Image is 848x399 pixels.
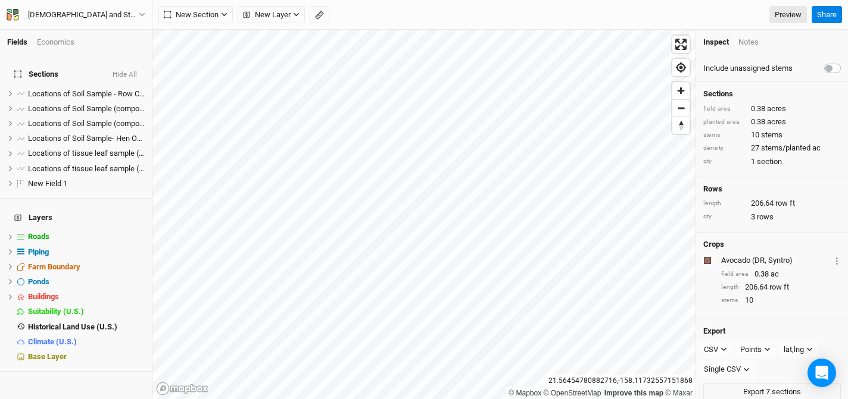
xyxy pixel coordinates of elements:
div: Locations of Soil Sample (composite)- Mango Row 1 [28,119,145,128]
button: New Section [158,6,233,24]
div: CSV [704,344,718,356]
div: stems [703,131,745,140]
div: Buildings [28,292,145,301]
a: Maxar [665,389,693,397]
div: length [703,199,745,208]
div: 206.64 [703,198,841,209]
span: Piping [28,247,49,256]
span: stems/planted ac [761,143,821,153]
div: 3 [703,212,841,222]
button: CSV [699,341,732,359]
div: 1 [703,156,841,167]
div: Roads [28,232,145,241]
span: Locations of tissue leaf sample (composite) -Mango Row 1 [28,149,227,158]
span: Locations of Soil Sample - Row Crop Field [28,89,168,98]
div: Climate (U.S.) [28,337,145,347]
div: stems [721,296,739,305]
span: Enter fullscreen [672,36,690,53]
button: Single CSV [699,360,755,378]
button: New Layer [238,6,305,24]
div: planted area [703,118,745,127]
div: Locations of tissue leaf sample (composite) -Mango Row 1 [28,149,145,158]
span: Zoom out [672,100,690,117]
span: New Field 1 [28,179,67,188]
h4: Crops [703,240,724,249]
span: Historical Land Use (U.S.) [28,322,117,331]
div: field area [721,270,749,279]
button: Hide All [112,71,138,79]
div: 27 [703,143,841,153]
div: Locations of Soil Sample- Hen Operation [28,134,145,143]
span: Locations of Soil Sample (composite) - [GEOGRAPHIC_DATA] 2 [28,104,239,113]
span: New Layer [243,9,291,21]
div: Locations of Soil Sample (composite) - Mango Row 2 [28,104,145,114]
button: [DEMOGRAPHIC_DATA] and Steph [6,8,146,21]
button: Reset bearing to north [672,117,690,134]
div: qty [703,212,745,221]
span: row ft [769,282,789,293]
div: Suitability (U.S.) [28,307,145,316]
div: Piping [28,247,145,257]
div: Historical Land Use (U.S.) [28,322,145,332]
div: 0.38 [721,269,841,279]
span: Locations of tissue leaf sample (composite)- Mango Row 2 [28,164,227,173]
div: field area [703,105,745,114]
div: 10 [703,130,841,140]
span: Locations of Soil Sample- Hen Operation [28,134,164,143]
div: Notes [738,37,759,48]
span: Ponds [28,277,49,286]
div: Ponds [28,277,145,287]
a: OpenStreetMap [544,389,601,397]
button: Zoom in [672,82,690,99]
span: rows [757,212,774,222]
a: Mapbox [509,389,541,397]
div: Single CSV [704,363,741,375]
div: Farm Boundary [28,262,145,272]
div: lat,lng [784,344,804,356]
div: Base Layer [28,352,145,362]
span: ac [771,269,779,279]
button: Zoom out [672,99,690,117]
span: Roads [28,232,49,241]
div: density [703,144,745,153]
h4: Rows [703,184,841,194]
span: stems [761,130,782,140]
div: Inspect [703,37,729,48]
span: Base Layer [28,352,67,361]
div: 21.56454780882716 , -158.11732557151868 [545,375,696,387]
div: Economics [37,37,74,48]
span: section [757,156,782,167]
div: Christian and Steph [28,9,139,21]
span: Suitability (U.S.) [28,307,84,316]
button: Share [812,6,842,24]
span: Sections [14,70,58,79]
span: row ft [775,198,795,209]
span: Locations of Soil Sample (composite)- [GEOGRAPHIC_DATA] 1 [28,119,238,128]
a: Mapbox logo [156,382,208,395]
a: Improve this map [604,389,663,397]
button: Crop Usage [833,253,841,267]
span: Climate (U.S.) [28,337,77,346]
div: [DEMOGRAPHIC_DATA] and Steph [28,9,139,21]
div: 0.38 [703,117,841,127]
span: Find my location [672,59,690,76]
h4: Sections [703,89,841,99]
div: Points [740,344,762,356]
a: Fields [7,37,27,46]
span: acres [767,103,786,114]
h4: Export [703,326,841,336]
div: Avocado (DR, Syntro) [721,255,831,266]
label: Include unassigned stems [703,63,793,74]
a: Preview [769,6,807,24]
div: New Field 1 [28,179,145,188]
div: qty [703,157,745,166]
div: length [721,283,739,292]
button: Shortcut: M [310,6,329,24]
span: acres [767,117,786,127]
button: Points [735,341,776,359]
canvas: Map [152,30,696,399]
div: Open Intercom Messenger [808,359,836,387]
div: 10 [721,295,841,306]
